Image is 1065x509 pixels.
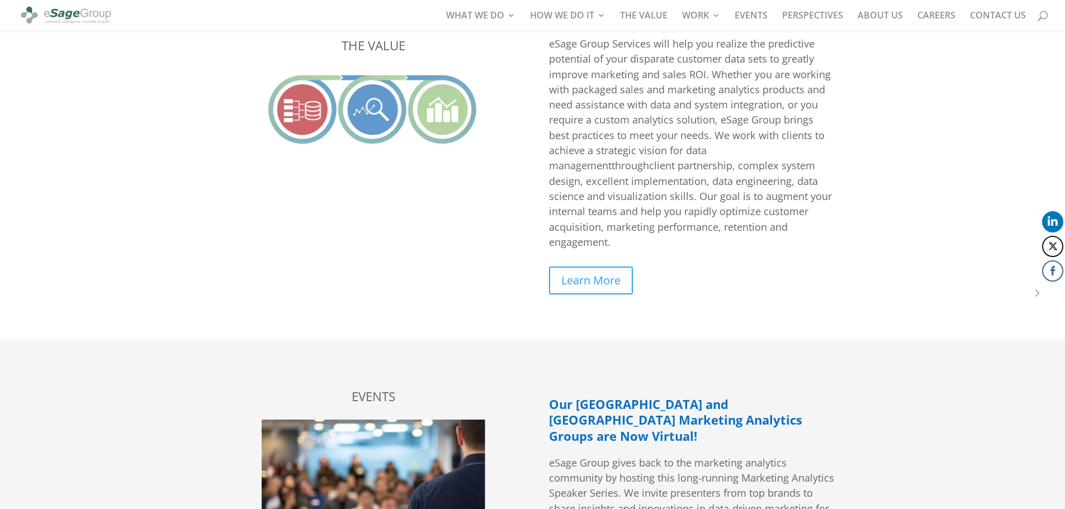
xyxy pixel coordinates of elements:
span: client partnership, complex system design, excellent implementation, data engineering, data scien... [549,159,832,248]
a: HOW WE DO IT [530,11,605,30]
a: CAREERS [917,11,955,30]
button: Twitter Share [1042,236,1063,257]
p: EVENTS [231,391,516,403]
button: Facebook Share [1042,260,1063,282]
p: THE VALUE [231,40,516,52]
a: Learn More [549,267,633,294]
a: CONTACT US [970,11,1026,30]
a: WORK [682,11,720,30]
img: Value [266,69,480,149]
img: eSage Group [19,2,113,28]
a: WHAT WE DO [446,11,515,30]
h3: Our [GEOGRAPHIC_DATA] and [GEOGRAPHIC_DATA] Marketing Analytics Groups are Now Virtual! [549,396,834,450]
a: THE VALUE [620,11,668,30]
span: through [612,159,649,172]
button: LinkedIn Share [1042,211,1063,232]
a: PERSPECTIVES [782,11,843,30]
a: EVENTS [735,11,768,30]
a: ABOUT US [858,11,903,30]
a: Value [266,141,480,152]
span: eSage Group Services will help you realize the predictive potential of your disparate customer da... [549,37,831,172]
